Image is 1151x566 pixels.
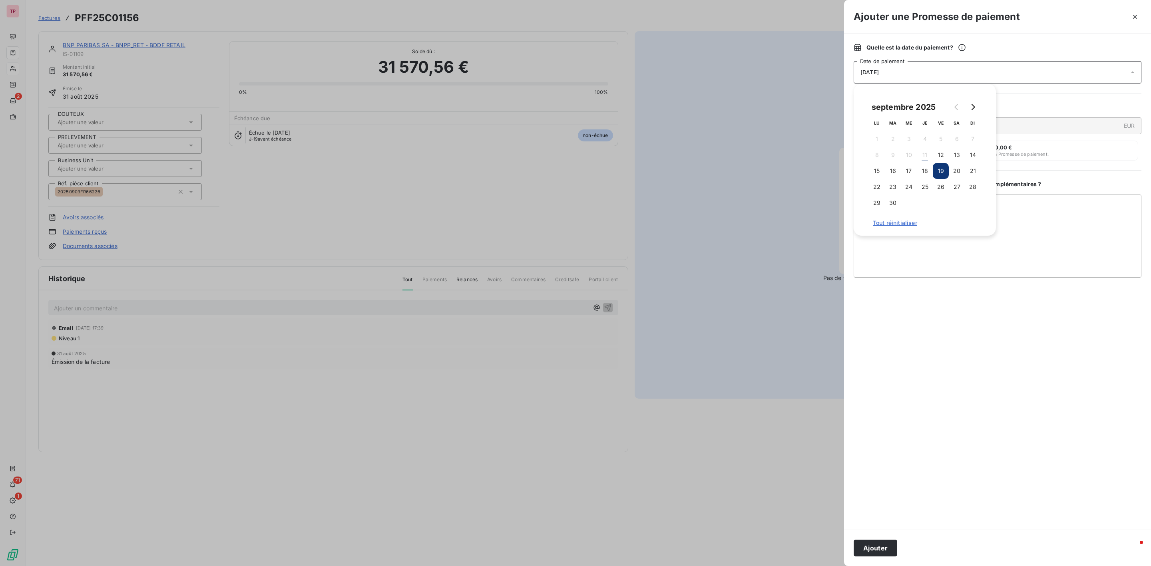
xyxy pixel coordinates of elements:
[965,179,981,195] button: 28
[885,179,901,195] button: 23
[949,147,965,163] button: 13
[901,147,917,163] button: 10
[854,10,1020,24] h3: Ajouter une Promesse de paiement
[885,195,901,211] button: 30
[869,131,885,147] button: 1
[965,131,981,147] button: 7
[933,115,949,131] th: vendredi
[854,540,897,556] button: Ajouter
[917,147,933,163] button: 11
[901,179,917,195] button: 24
[933,179,949,195] button: 26
[885,163,901,179] button: 16
[866,44,966,52] span: Quelle est la date du paiement ?
[965,163,981,179] button: 21
[869,147,885,163] button: 8
[933,147,949,163] button: 12
[965,115,981,131] th: dimanche
[901,131,917,147] button: 3
[885,131,901,147] button: 2
[949,115,965,131] th: samedi
[949,179,965,195] button: 27
[901,163,917,179] button: 17
[917,131,933,147] button: 4
[885,115,901,131] th: mardi
[965,99,981,115] button: Go to next month
[885,147,901,163] button: 9
[1124,539,1143,558] iframe: Intercom live chat
[933,131,949,147] button: 5
[873,220,977,226] span: Tout réinitialiser
[949,163,965,179] button: 20
[901,115,917,131] th: mercredi
[917,179,933,195] button: 25
[860,69,879,75] span: [DATE]
[917,115,933,131] th: jeudi
[869,195,885,211] button: 29
[869,115,885,131] th: lundi
[917,163,933,179] button: 18
[965,147,981,163] button: 14
[869,179,885,195] button: 22
[869,163,885,179] button: 15
[949,131,965,147] button: 6
[995,144,1012,151] span: 0,00 €
[869,101,938,113] div: septembre 2025
[933,163,949,179] button: 19
[949,99,965,115] button: Go to previous month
